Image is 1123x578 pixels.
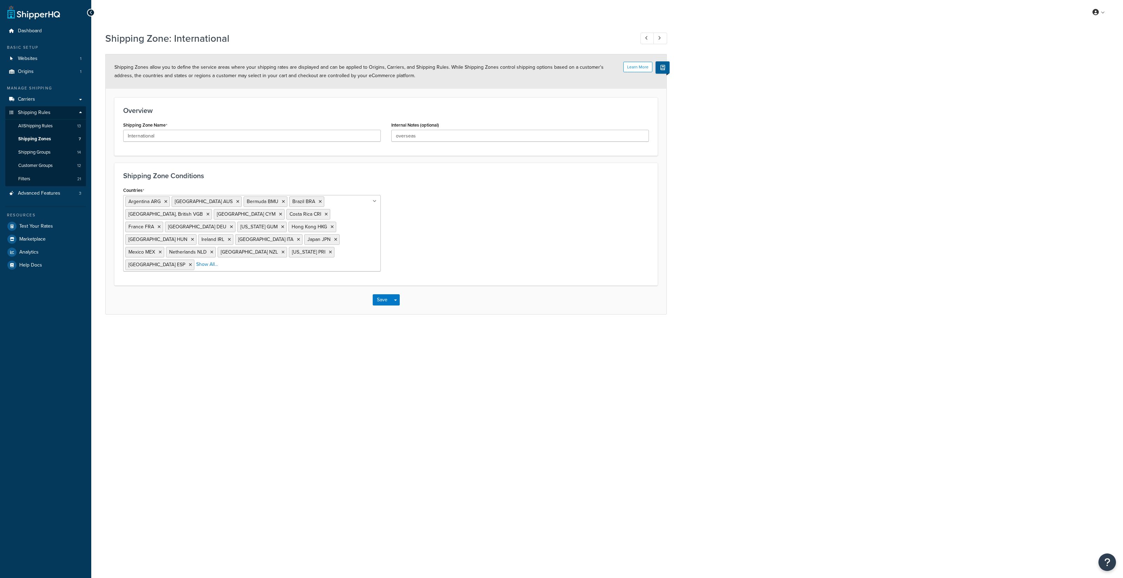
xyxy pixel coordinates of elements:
a: Dashboard [5,25,86,38]
span: Help Docs [19,262,42,268]
span: France FRA [128,223,154,230]
li: Shipping Rules [5,106,86,186]
span: Carriers [18,96,35,102]
a: Origins1 [5,65,86,78]
a: Marketplace [5,233,86,246]
span: [GEOGRAPHIC_DATA] AUS [175,198,233,205]
a: Filters21 [5,173,86,186]
label: Countries [123,188,144,193]
button: Learn More [623,62,652,72]
span: 21 [77,176,81,182]
a: Websites1 [5,52,86,65]
span: Bermuda BMU [247,198,278,205]
li: Customer Groups [5,159,86,172]
span: Shipping Groups [18,149,51,155]
span: Mexico MEX [128,248,155,256]
span: 3 [79,190,81,196]
h3: Shipping Zone Conditions [123,172,649,180]
span: Netherlands NLD [169,248,207,256]
span: [US_STATE] PRI [292,248,325,256]
a: Shipping Zones7 [5,133,86,146]
button: Show Help Docs [656,61,670,74]
div: Basic Setup [5,45,86,51]
button: Save [373,294,392,305]
span: All Shipping Rules [18,123,53,129]
button: Open Resource Center [1098,553,1116,571]
span: Dashboard [18,28,42,34]
div: Resources [5,212,86,218]
span: Filters [18,176,30,182]
a: Help Docs [5,259,86,271]
a: Show All... [196,261,218,268]
a: Shipping Rules [5,106,86,119]
a: Carriers [5,93,86,106]
span: 14 [77,149,81,155]
span: [GEOGRAPHIC_DATA] HUN [128,236,187,243]
span: Ireland IRL [201,236,224,243]
span: 12 [77,163,81,169]
li: Shipping Groups [5,146,86,159]
span: Shipping Zones [18,136,51,142]
span: [GEOGRAPHIC_DATA], British VGB [128,210,203,218]
li: Filters [5,173,86,186]
span: Analytics [19,249,39,255]
span: Shipping Zones allow you to define the service areas where your shipping rates are displayed and ... [114,63,604,79]
a: Next Record [653,33,667,44]
span: [GEOGRAPHIC_DATA] ESP [128,261,185,268]
a: AllShipping Rules13 [5,120,86,133]
li: Websites [5,52,86,65]
span: Websites [18,56,38,62]
span: [GEOGRAPHIC_DATA] DEU [168,223,226,230]
span: Costa Rica CRI [290,210,321,218]
a: Customer Groups12 [5,159,86,172]
div: Manage Shipping [5,85,86,91]
a: Test Your Rates [5,220,86,233]
span: 1 [80,56,81,62]
a: Previous Record [640,33,654,44]
span: 13 [77,123,81,129]
label: Shipping Zone Name [123,122,167,128]
span: [GEOGRAPHIC_DATA] ITA [238,236,293,243]
h1: Shipping Zone: International [105,32,627,45]
a: Advanced Features3 [5,187,86,200]
li: Advanced Features [5,187,86,200]
span: 1 [80,69,81,75]
a: Analytics [5,246,86,258]
h3: Overview [123,107,649,114]
span: Brazil BRA [292,198,315,205]
span: 7 [79,136,81,142]
span: Japan JPN [307,236,331,243]
li: Origins [5,65,86,78]
a: Shipping Groups14 [5,146,86,159]
span: Shipping Rules [18,110,51,116]
span: Hong Kong HKG [292,223,327,230]
li: Shipping Zones [5,133,86,146]
label: Internal Notes (optional) [391,122,439,128]
span: [GEOGRAPHIC_DATA] CYM [217,210,275,218]
span: Advanced Features [18,190,60,196]
span: [US_STATE] GUM [240,223,278,230]
span: Origins [18,69,34,75]
span: Test Your Rates [19,223,53,229]
span: [GEOGRAPHIC_DATA] NZL [221,248,278,256]
span: Marketplace [19,236,46,242]
span: Argentina ARG [128,198,161,205]
span: Customer Groups [18,163,53,169]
